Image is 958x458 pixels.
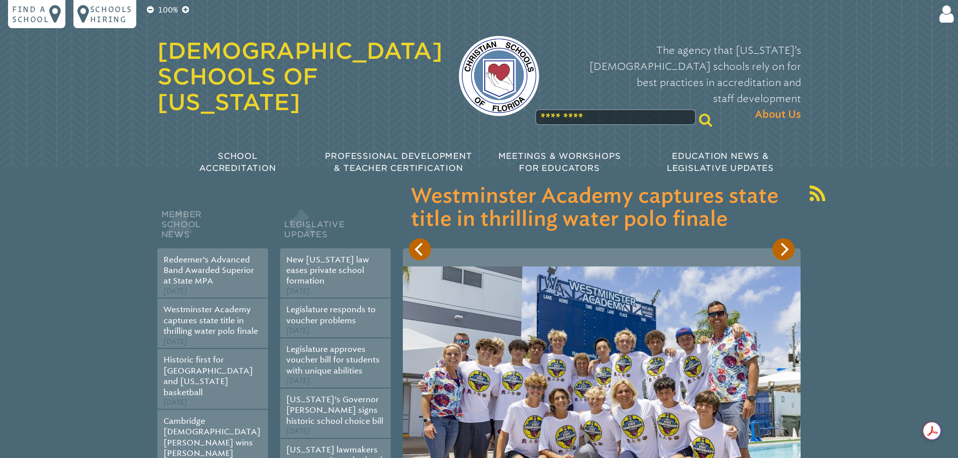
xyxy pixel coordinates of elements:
[286,427,310,435] span: [DATE]
[286,326,310,335] span: [DATE]
[411,185,793,231] h3: Westminster Academy captures state title in thrilling water polo finale
[498,151,621,173] span: Meetings & Workshops for Educators
[280,207,391,248] h2: Legislative Updates
[199,151,276,173] span: School Accreditation
[286,287,310,296] span: [DATE]
[286,255,369,286] a: New [US_STATE] law eases private school formation
[755,107,801,123] span: About Us
[555,42,801,123] p: The agency that [US_STATE]’s [DEMOGRAPHIC_DATA] schools rely on for best practices in accreditati...
[459,36,539,116] img: csf-logo-web-colors.png
[12,4,49,24] p: Find a school
[409,238,431,260] button: Previous
[286,395,383,426] a: [US_STATE]’s Governor [PERSON_NAME] signs historic school choice bill
[163,398,187,407] span: [DATE]
[163,355,253,397] a: Historic first for [GEOGRAPHIC_DATA] and [US_STATE] basketball
[286,344,380,376] a: Legislature approves voucher bill for students with unique abilities
[163,287,187,296] span: [DATE]
[90,4,132,24] p: Schools Hiring
[157,38,443,115] a: [DEMOGRAPHIC_DATA] Schools of [US_STATE]
[163,337,187,346] span: [DATE]
[163,255,254,286] a: Redeemer’s Advanced Band Awarded Superior at State MPA
[325,151,472,173] span: Professional Development & Teacher Certification
[772,238,795,260] button: Next
[156,4,180,16] p: 100%
[286,377,310,385] span: [DATE]
[286,305,376,325] a: Legislature responds to voucher problems
[163,305,258,336] a: Westminster Academy captures state title in thrilling water polo finale
[667,151,774,173] span: Education News & Legislative Updates
[157,207,268,248] h2: Member School News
